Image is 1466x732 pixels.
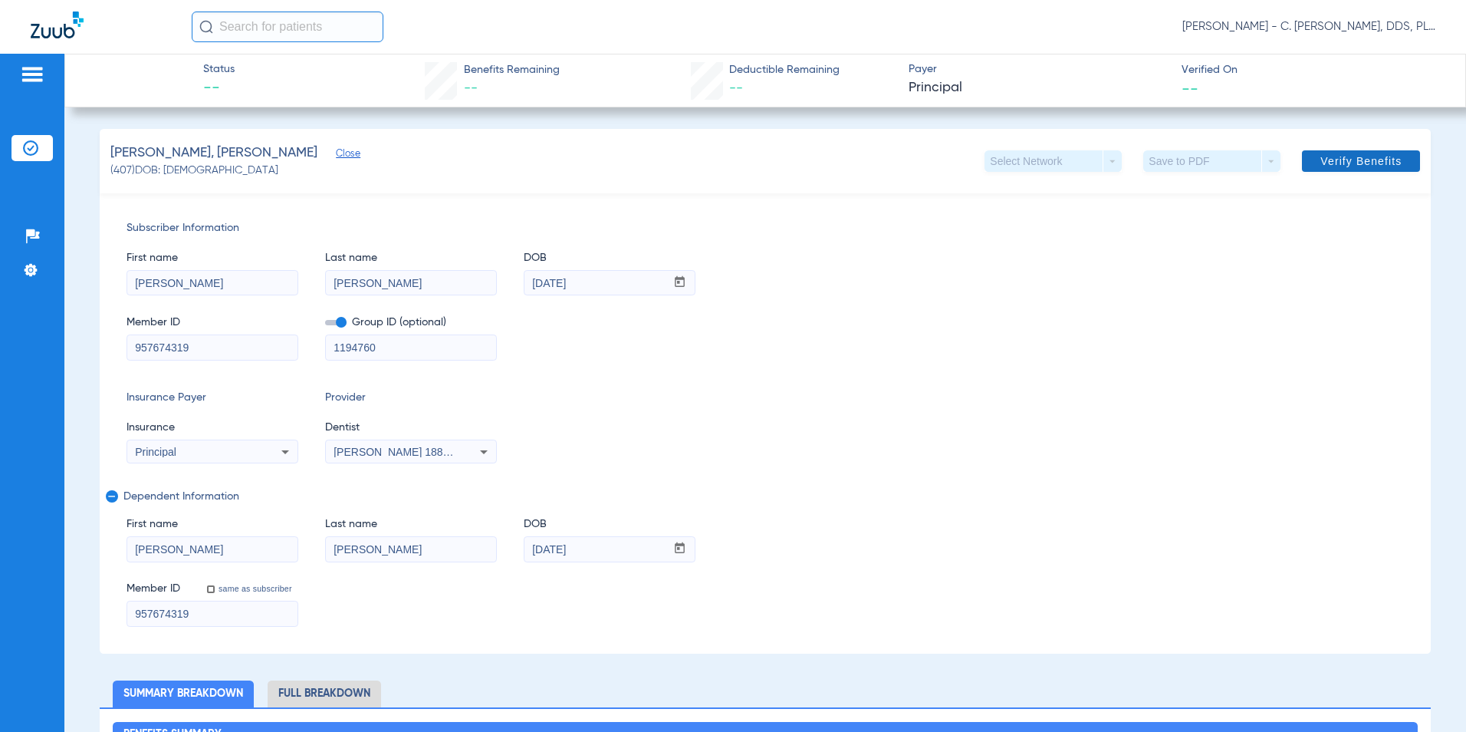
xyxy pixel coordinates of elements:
[110,163,278,179] span: (407) DOB: [DEMOGRAPHIC_DATA]
[1182,19,1435,35] span: [PERSON_NAME] - C. [PERSON_NAME], DDS, PLLC dba [PERSON_NAME] Dentistry
[113,681,254,707] li: Summary Breakdown
[665,537,695,562] button: Open calendar
[336,148,350,163] span: Close
[1320,155,1402,167] span: Verify Benefits
[127,516,298,533] span: First name
[325,516,497,533] span: Last name
[127,315,298,331] span: Member ID
[1182,80,1198,96] span: --
[1302,150,1420,172] button: Verify Benefits
[524,516,695,533] span: DOB
[1389,658,1466,732] iframe: Chat Widget
[127,420,298,436] span: Insurance
[334,446,485,458] span: [PERSON_NAME] 1881748390
[325,250,497,266] span: Last name
[464,81,478,95] span: --
[110,143,317,163] span: [PERSON_NAME], [PERSON_NAME]
[127,390,298,406] span: Insurance Payer
[203,61,235,77] span: Status
[665,271,695,295] button: Open calendar
[729,62,840,78] span: Deductible Remaining
[268,681,381,707] li: Full Breakdown
[199,20,213,34] img: Search Icon
[215,583,292,594] label: same as subscriber
[1182,62,1441,78] span: Verified On
[31,12,84,38] img: Zuub Logo
[192,12,383,42] input: Search for patients
[123,490,1402,503] span: Dependent Information
[464,62,560,78] span: Benefits Remaining
[127,250,298,266] span: First name
[909,78,1169,97] span: Principal
[203,78,235,100] span: --
[325,390,497,406] span: Provider
[524,250,695,266] span: DOB
[729,81,743,95] span: --
[106,490,115,509] mat-icon: remove
[325,420,497,436] span: Dentist
[20,65,44,84] img: hamburger-icon
[135,446,176,458] span: Principal
[127,581,180,597] span: Member ID
[127,220,1405,236] span: Subscriber Information
[325,315,497,331] span: Group ID (optional)
[909,61,1169,77] span: Payer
